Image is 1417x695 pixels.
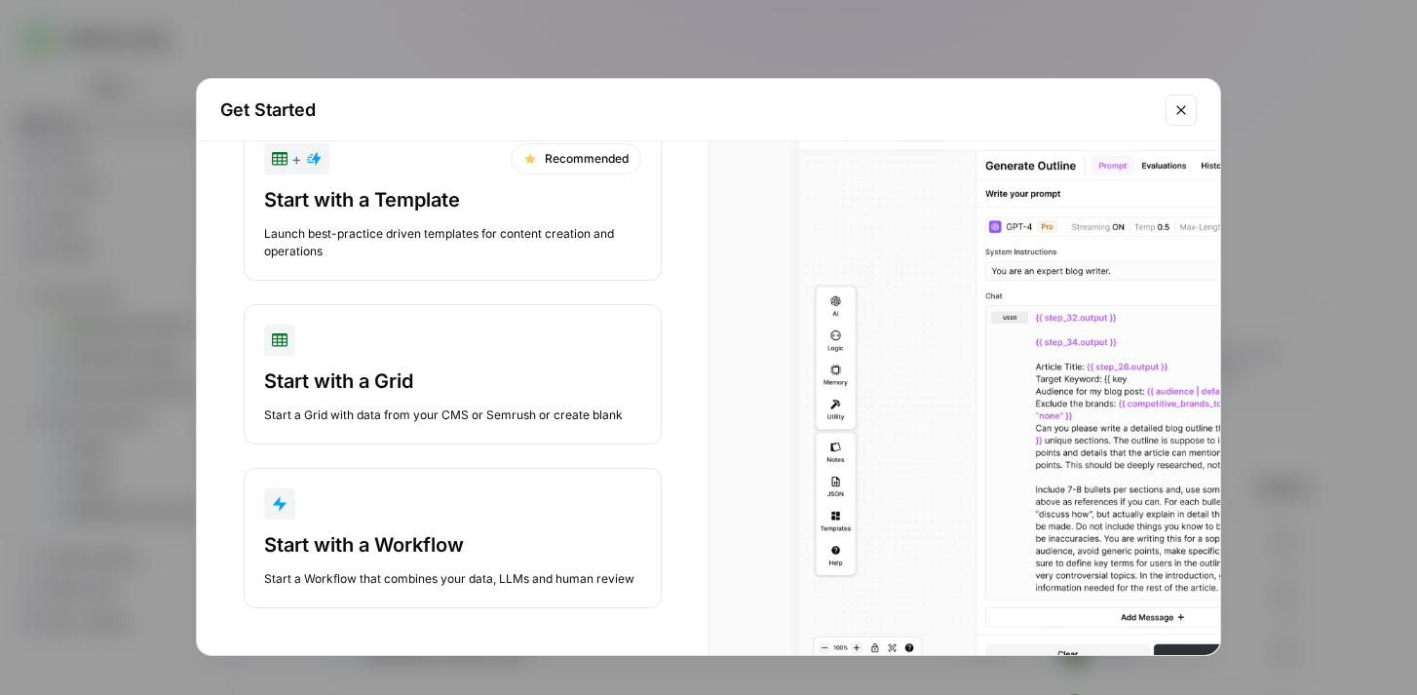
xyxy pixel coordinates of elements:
h2: Get Started [220,97,1154,124]
div: Start a Grid with data from your CMS or Semrush or create blank [264,406,641,424]
button: Start with a GridStart a Grid with data from your CMS or Semrush or create blank [244,304,662,444]
button: Close modal [1166,95,1197,126]
button: Start with a WorkflowStart a Workflow that combines your data, LLMs and human review [244,468,662,608]
button: +RecommendedStart with a TemplateLaunch best-practice driven templates for content creation and o... [244,123,662,281]
div: Start with a Template [264,186,641,213]
div: Start with a Workflow [264,531,641,559]
div: Recommended [511,143,641,174]
div: + [272,147,322,171]
div: Launch best-practice driven templates for content creation and operations [264,225,641,260]
div: Start a Workflow that combines your data, LLMs and human review [264,570,641,588]
div: Start with a Grid [264,367,641,395]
